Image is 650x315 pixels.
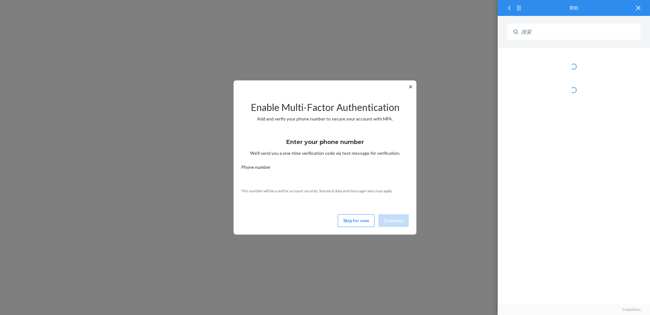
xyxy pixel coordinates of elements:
button: ✕ [407,83,414,91]
span: Phone number [241,164,270,173]
p: Add and verify your phone number to secure your account with MFA. [241,116,409,122]
button: Skip for now [338,214,375,227]
a: Dixa的Elevio [507,307,640,312]
div: We’ll send you a one-time verification code via text message for verification. [241,133,409,156]
p: This number will be used for account security. Standard data and message rates may apply. [241,188,409,194]
h3: Enter your phone number [286,138,364,146]
h2: Enable Multi-Factor Authentication [241,102,409,113]
div: 帮助 [507,6,640,10]
input: Search [518,24,640,40]
button: Continue [378,214,409,227]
